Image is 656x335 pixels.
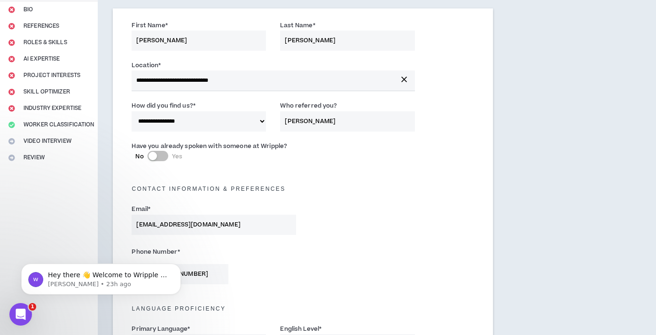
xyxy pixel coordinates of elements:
label: How did you find us? [132,98,195,113]
label: Who referred you? [280,98,337,113]
span: 1 [29,303,36,311]
label: Email [132,202,150,217]
label: Have you already spoken with someone at Wripple? [132,139,287,154]
button: NoYes [148,151,168,161]
span: Yes [172,152,182,161]
input: Name [280,111,414,132]
label: Phone Number [132,244,296,259]
label: First Name [132,18,167,33]
iframe: Intercom live chat [9,303,32,326]
input: Enter Email [132,215,296,235]
span: No [135,152,143,161]
iframe: Intercom notifications message [7,244,195,310]
label: Last Name [280,18,315,33]
h5: Language Proficiency [125,305,481,312]
input: First Name [132,31,266,51]
label: Location [132,58,161,73]
input: Last Name [280,31,414,51]
h5: Contact Information & preferences [125,186,481,192]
